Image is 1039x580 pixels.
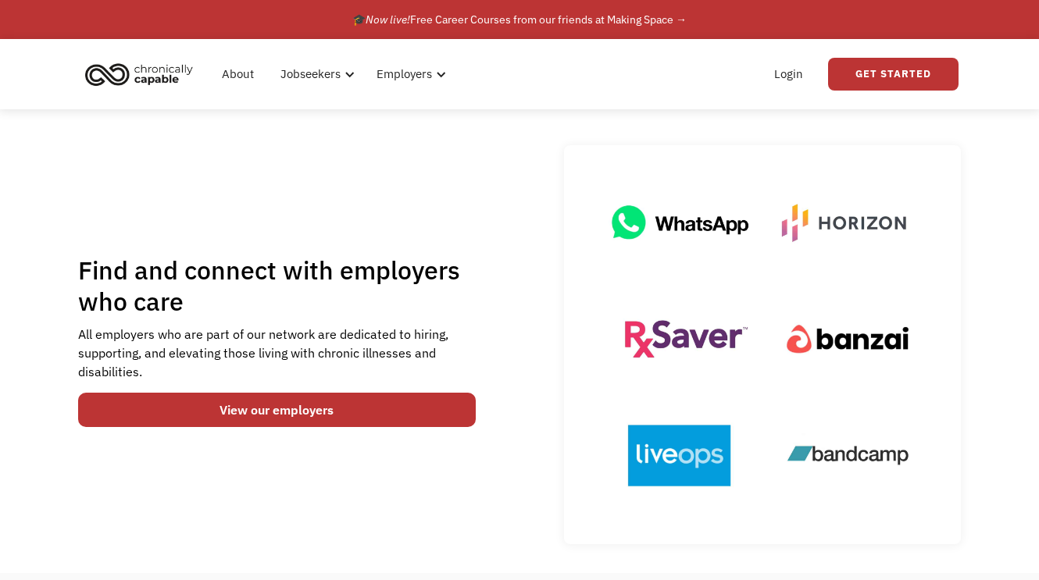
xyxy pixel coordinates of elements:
div: 🎓 Free Career Courses from our friends at Making Space → [352,10,687,29]
div: Employers [377,65,432,84]
img: Chronically Capable logo [80,57,198,91]
a: Login [765,49,812,99]
a: Get Started [828,58,959,91]
em: Now live! [366,12,410,27]
div: Employers [367,49,451,99]
a: View our employers [78,393,476,427]
div: All employers who are part of our network are dedicated to hiring, supporting, and elevating thos... [78,325,476,381]
div: Jobseekers [271,49,359,99]
a: home [80,57,205,91]
a: About [212,49,263,99]
div: Jobseekers [280,65,341,84]
h1: Find and connect with employers who care [78,254,476,317]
